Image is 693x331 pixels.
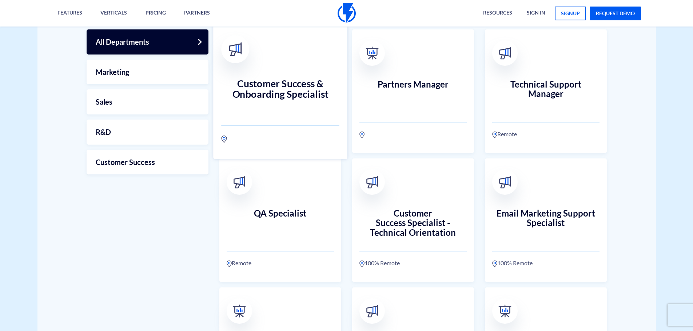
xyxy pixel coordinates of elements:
[228,43,242,57] img: broadcast.svg
[219,158,341,282] a: QA Specialist Remote
[227,260,232,267] img: location.svg
[87,120,208,145] a: R&D
[87,89,208,114] a: Sales
[87,60,208,85] a: Marketing
[498,176,511,189] img: broadcast.svg
[498,305,511,318] img: 03-1.png
[498,47,511,60] img: broadcast.svg
[497,259,533,267] span: 100% Remote
[365,259,400,267] span: 100% Remote
[221,78,339,110] h3: Customer Success & Onboarding Specialist
[352,29,474,153] a: Partners Manager
[352,158,474,282] a: Customer Success Specialist - Technical Orientation 100% Remote
[492,209,600,238] h3: Email Marketing Support Specialist
[87,150,208,175] a: Customer Success
[492,260,497,267] img: location.svg
[497,130,517,138] span: Remote
[492,80,600,109] h3: Technical Support Manager
[366,47,378,60] img: 03-1.png
[366,305,378,318] img: broadcast.svg
[232,259,251,267] span: Remote
[87,29,208,55] a: All Departments
[227,209,334,238] h3: QA Specialist
[492,131,497,138] img: location.svg
[359,260,365,267] img: location.svg
[485,158,607,282] a: Email Marketing Support Specialist 100% Remote
[221,135,227,143] img: location.svg
[233,176,246,189] img: broadcast.svg
[590,7,641,20] a: request demo
[366,176,378,189] img: broadcast.svg
[213,23,347,159] a: Customer Success & Onboarding Specialist
[233,305,246,318] img: 03-1.png
[485,29,607,153] a: Technical Support Manager Remote
[359,209,467,238] h3: Customer Success Specialist - Technical Orientation
[359,80,467,109] h3: Partners Manager
[359,131,365,138] img: location.svg
[555,7,586,20] a: signup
